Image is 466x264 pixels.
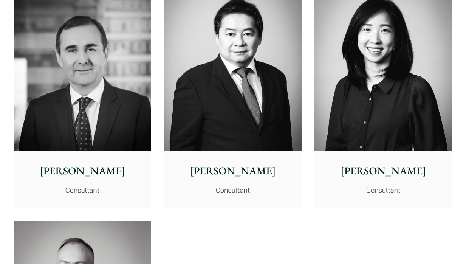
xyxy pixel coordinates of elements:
[320,185,446,195] p: Consultant
[320,163,446,179] p: [PERSON_NAME]
[20,185,145,195] p: Consultant
[170,163,296,179] p: [PERSON_NAME]
[170,185,296,195] p: Consultant
[20,163,145,179] p: [PERSON_NAME]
